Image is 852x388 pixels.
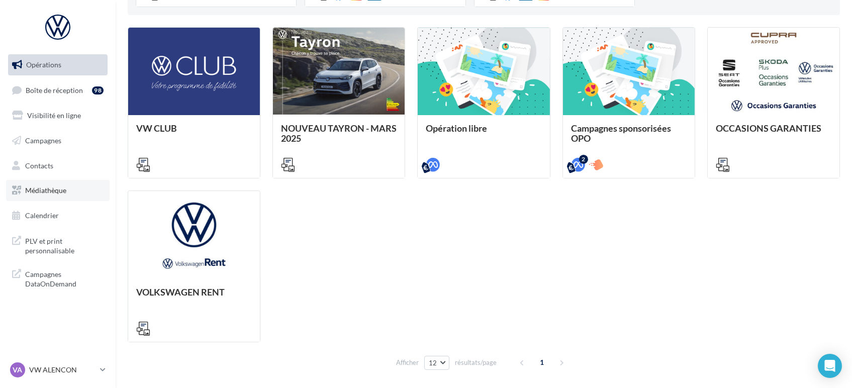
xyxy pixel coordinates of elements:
p: VW ALENCON [29,365,96,375]
a: Visibilité en ligne [6,105,110,126]
span: Calendrier [25,211,59,220]
span: 1 [534,354,550,370]
span: Opérations [26,60,61,69]
div: 2 [579,155,588,164]
span: Boîte de réception [26,85,83,94]
span: 12 [429,359,437,367]
span: Contacts [25,161,53,169]
a: Calendrier [6,205,110,226]
span: Campagnes sponsorisées OPO [571,123,671,144]
button: 12 [424,356,450,370]
a: Opérations [6,54,110,75]
a: Campagnes DataOnDemand [6,263,110,293]
a: Boîte de réception98 [6,79,110,101]
span: Campagnes DataOnDemand [25,267,104,289]
a: Médiathèque [6,180,110,201]
span: Médiathèque [25,186,66,195]
div: Open Intercom Messenger [818,354,842,378]
span: Campagnes [25,136,61,145]
span: NOUVEAU TAYRON - MARS 2025 [281,123,397,144]
span: VW CLUB [136,123,177,134]
span: PLV et print personnalisable [25,234,104,256]
span: Visibilité en ligne [27,111,81,120]
span: OCCASIONS GARANTIES [716,123,821,134]
a: PLV et print personnalisable [6,230,110,260]
span: résultats/page [455,358,497,367]
div: 98 [92,86,104,94]
span: VA [13,365,23,375]
span: VOLKSWAGEN RENT [136,286,225,298]
span: Afficher [396,358,419,367]
a: Contacts [6,155,110,176]
a: Campagnes [6,130,110,151]
span: Opération libre [426,123,487,134]
a: VA VW ALENCON [8,360,108,379]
